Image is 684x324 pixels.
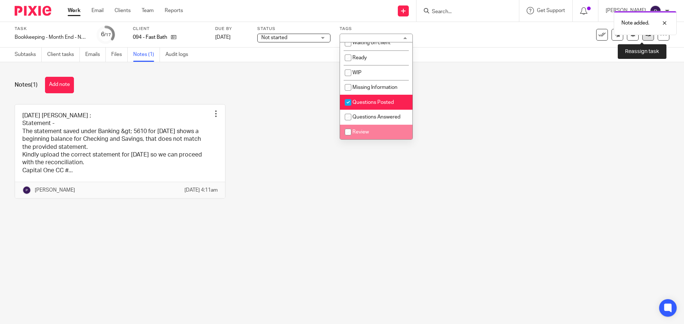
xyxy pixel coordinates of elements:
img: Pixie [15,6,51,16]
button: Add note [45,77,74,93]
span: WIP [352,70,362,75]
a: Client tasks [47,48,80,62]
h1: Notes [15,81,38,89]
span: (1) [31,82,38,88]
label: Client [133,26,206,32]
p: [PERSON_NAME] [35,187,75,194]
span: [DATE] [215,35,231,40]
label: Status [257,26,330,32]
label: Tags [340,26,413,32]
a: Work [68,7,81,14]
span: Ready [352,55,367,60]
a: Team [142,7,154,14]
a: Subtasks [15,48,42,62]
a: Clients [115,7,131,14]
span: Missing Information [352,85,397,90]
p: 094 - Fast Bath [133,34,167,41]
a: Email [91,7,104,14]
a: Reports [165,7,183,14]
span: Questions Answered [352,114,400,120]
div: Bookkeeping - Month End - No monthly meeting [15,34,88,41]
a: Notes (1) [133,48,160,62]
a: Files [111,48,128,62]
span: Waiting on client [352,40,390,45]
p: [DATE] 4:11am [184,187,218,194]
p: Note added. [621,19,649,27]
div: 6 [101,30,111,39]
small: /17 [104,33,111,37]
img: svg%3E [650,5,661,17]
label: Task [15,26,88,32]
a: Emails [85,48,106,62]
img: svg%3E [22,186,31,195]
span: Not started [261,35,287,40]
label: Due by [215,26,248,32]
a: Audit logs [165,48,194,62]
span: Questions Posted [352,100,394,105]
span: Review [352,129,369,135]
